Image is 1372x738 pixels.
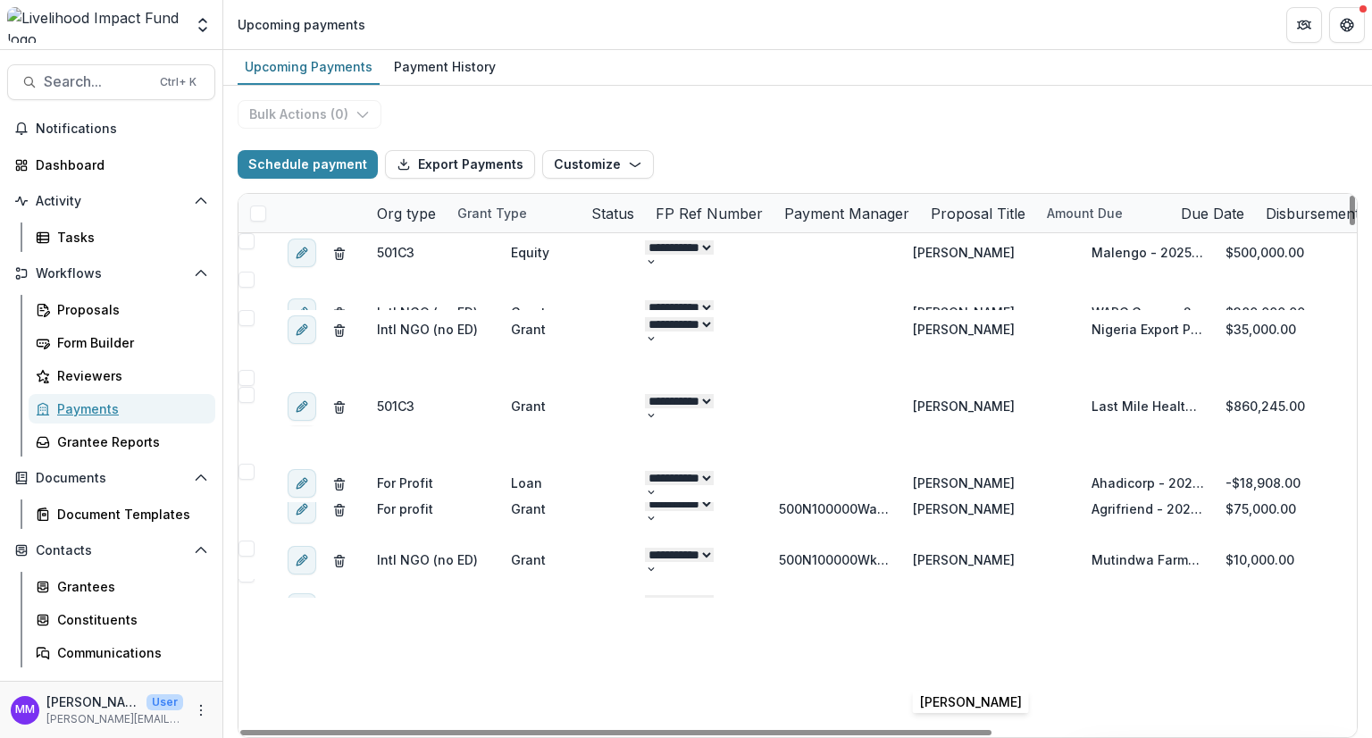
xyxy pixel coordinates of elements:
div: $860,245.00 [1215,387,1349,425]
div: Payment History [387,54,503,80]
div: Payment Manager [774,203,920,224]
button: edit [288,495,316,524]
div: For Profit [377,474,433,492]
div: Grant [511,397,546,415]
div: Due Date [1170,203,1255,224]
button: Open Data & Reporting [7,675,215,703]
div: Mutindwa Farmers Cooperative - 2025 - Goodbye [PERSON_NAME] [1092,550,1204,569]
div: Proposal Title [920,194,1036,232]
div: [PERSON_NAME] [913,320,1015,339]
div: Org type [366,194,447,232]
div: Communications [57,643,201,662]
button: More [190,700,212,721]
div: [PERSON_NAME] [913,474,1015,492]
div: Intl NGO (no ED) [377,303,478,322]
div: Ctrl + K [156,72,200,92]
div: FP Ref Number [645,194,774,232]
div: Proposals [57,300,201,319]
div: $50,000.00 [1215,588,1349,626]
button: Notifications [7,114,215,143]
div: Ahadicorp - 2024 Loan [1092,474,1204,492]
button: Schedule payment [238,150,378,179]
span: Notifications [36,122,208,137]
div: 500N100000WkeRTIAZ [779,550,891,569]
a: Dashboard [7,150,215,180]
div: Status [581,194,645,232]
span: Documents [36,471,187,486]
button: edit [288,298,316,327]
div: [PERSON_NAME] [913,550,1015,569]
p: User [146,694,183,710]
button: Open Workflows [7,259,215,288]
div: Nigeria Export Promotion Council - 2025 GTKY [1092,320,1204,339]
span: Contacts [36,543,187,558]
button: edit [288,469,316,498]
a: Form Builder [29,328,215,357]
div: Status [581,203,645,224]
div: Equity [511,243,549,262]
div: 500N100000WanXfIAJ [779,499,891,518]
div: Intl NGO (no ED) [377,320,478,339]
button: edit [288,239,316,267]
button: delete [332,550,347,569]
a: Document Templates [29,499,215,529]
div: Grant Type [447,194,581,232]
div: Proposal Title [920,203,1036,224]
div: Dashboard [36,155,201,174]
a: Grantees [29,572,215,601]
a: Payments [29,394,215,424]
div: Due Date [1170,194,1255,232]
div: [PERSON_NAME] [913,243,1015,262]
button: Get Help [1329,7,1365,43]
button: edit [288,392,316,421]
div: WARC Group - 2025 Investment [1092,303,1204,322]
button: Partners [1286,7,1322,43]
button: delete [332,474,347,492]
button: Search... [7,64,215,100]
div: Payments [57,399,201,418]
div: Grant Type [447,204,538,222]
div: Amount Due [1036,204,1134,222]
button: Export Payments [385,150,535,179]
div: Tasks [57,228,201,247]
div: -$18,908.00 [1215,464,1349,502]
div: Grantee Reports [57,432,201,451]
button: edit [288,315,316,344]
button: Bulk Actions (0) [238,100,381,129]
nav: breadcrumb [230,12,372,38]
div: Constituents [57,610,201,629]
div: Payment Manager [774,194,920,232]
button: Customize [542,150,654,179]
a: Communications [29,638,215,667]
a: Proposals [29,295,215,324]
div: Grant [511,303,546,322]
div: $380,000.00 [1215,293,1349,331]
div: Last Mile Health - 2025 Grant [1092,397,1204,415]
div: FP Ref Number [645,203,774,224]
div: Reviewers [57,366,201,385]
div: Grant [511,320,546,339]
p: [PERSON_NAME] [46,692,139,711]
a: Reviewers [29,361,215,390]
div: Upcoming payments [238,15,365,34]
button: Open Activity [7,187,215,215]
div: $500,000.00 [1215,233,1349,272]
button: edit [288,593,316,622]
span: Workflows [36,266,187,281]
button: Open Contacts [7,536,215,565]
span: Activity [36,194,187,209]
p: [PERSON_NAME][EMAIL_ADDRESS][DOMAIN_NAME] [46,711,183,727]
button: delete [332,320,347,339]
div: [PERSON_NAME] [913,303,1015,322]
button: delete [332,303,347,322]
button: delete [332,499,347,518]
button: edit [288,546,316,574]
a: Constituents [29,605,215,634]
div: $35,000.00 [1215,310,1349,348]
img: Livelihood Impact Fund logo [7,7,183,43]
